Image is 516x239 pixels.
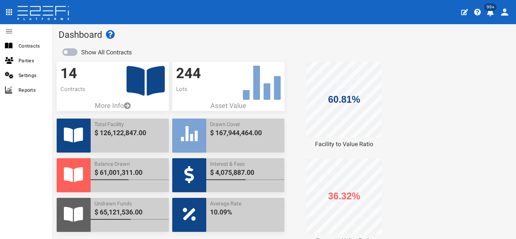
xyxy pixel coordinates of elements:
[288,140,400,149] div: Facility to Value Ratio
[172,101,284,111] p: Asset Value
[19,56,46,65] span: Parties
[176,66,281,82] h3: 244
[19,86,46,94] span: Reports
[176,85,281,93] p: Lots
[19,71,46,80] span: Settings
[60,85,165,93] p: Contracts
[94,207,165,217] span: $ 65,121,536.00
[210,160,281,168] span: Interest & Fees
[94,160,165,168] span: Balance Drawn
[57,101,169,111] a: More Info
[19,42,46,50] span: Contracts
[94,168,165,177] span: $ 61,001,311.00
[94,120,165,128] span: Total Facility
[210,168,281,177] span: $ 4,075,887.00
[210,120,281,128] span: Drawn Cover
[210,200,281,207] span: Average Rate
[94,200,165,207] span: Undrawn Funds
[210,207,281,217] span: 10.09%
[59,30,510,40] h1: Dashboard
[210,128,281,138] span: $ 167,944,464.00
[94,128,165,138] span: $ 126,122,847.00
[81,48,132,57] label: Show All Contracts
[60,66,165,82] h3: 14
